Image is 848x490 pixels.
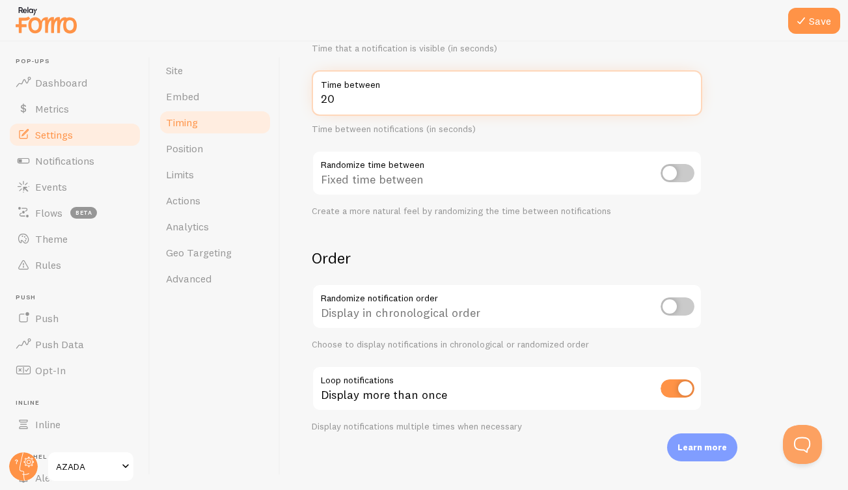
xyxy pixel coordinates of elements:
span: Position [166,142,203,155]
span: Site [166,64,183,77]
a: Theme [8,226,142,252]
a: Analytics [158,213,272,239]
a: Settings [8,122,142,148]
div: Learn more [667,433,737,461]
h2: Order [312,248,702,268]
a: Position [158,135,272,161]
span: Advanced [166,272,212,285]
a: Opt-In [8,357,142,383]
a: Timing [158,109,272,135]
span: Inline [35,418,61,431]
div: Display more than once [312,366,702,413]
img: fomo-relay-logo-orange.svg [14,3,79,36]
span: Inline [16,399,142,407]
a: Limits [158,161,272,187]
span: Embed [166,90,199,103]
span: Analytics [166,220,209,233]
span: AZADA [56,459,118,474]
div: Display in chronological order [312,284,702,331]
a: Geo Targeting [158,239,272,265]
span: Rules [35,258,61,271]
span: Flows [35,206,62,219]
a: Dashboard [8,70,142,96]
label: Time between [312,70,702,92]
span: Pop-ups [16,57,142,66]
a: Flows beta [8,200,142,226]
span: Push [35,312,59,325]
span: Notifications [35,154,94,167]
p: Learn more [677,441,727,454]
a: Inline [8,411,142,437]
a: Metrics [8,96,142,122]
span: Dashboard [35,76,87,89]
div: Time between notifications (in seconds) [312,124,702,135]
span: Geo Targeting [166,246,232,259]
span: Theme [35,232,68,245]
a: Events [8,174,142,200]
a: Rules [8,252,142,278]
span: Settings [35,128,73,141]
a: Actions [158,187,272,213]
a: Embed [158,83,272,109]
span: Opt-In [35,364,66,377]
a: AZADA [47,451,135,482]
a: Push [8,305,142,331]
span: beta [70,207,97,219]
div: Display notifications multiple times when necessary [312,421,702,433]
a: Site [158,57,272,83]
span: Timing [166,116,198,129]
span: Metrics [35,102,69,115]
span: Push Data [35,338,84,351]
span: Events [35,180,67,193]
span: Limits [166,168,194,181]
span: Push [16,293,142,302]
a: Advanced [158,265,272,292]
iframe: Help Scout Beacon - Open [783,425,822,464]
a: Notifications [8,148,142,174]
div: Time that a notification is visible (in seconds) [312,43,702,55]
div: Choose to display notifications in chronological or randomized order [312,339,702,351]
a: Push Data [8,331,142,357]
div: Fixed time between [312,150,702,198]
span: Actions [166,194,200,207]
div: Create a more natural feel by randomizing the time between notifications [312,206,702,217]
